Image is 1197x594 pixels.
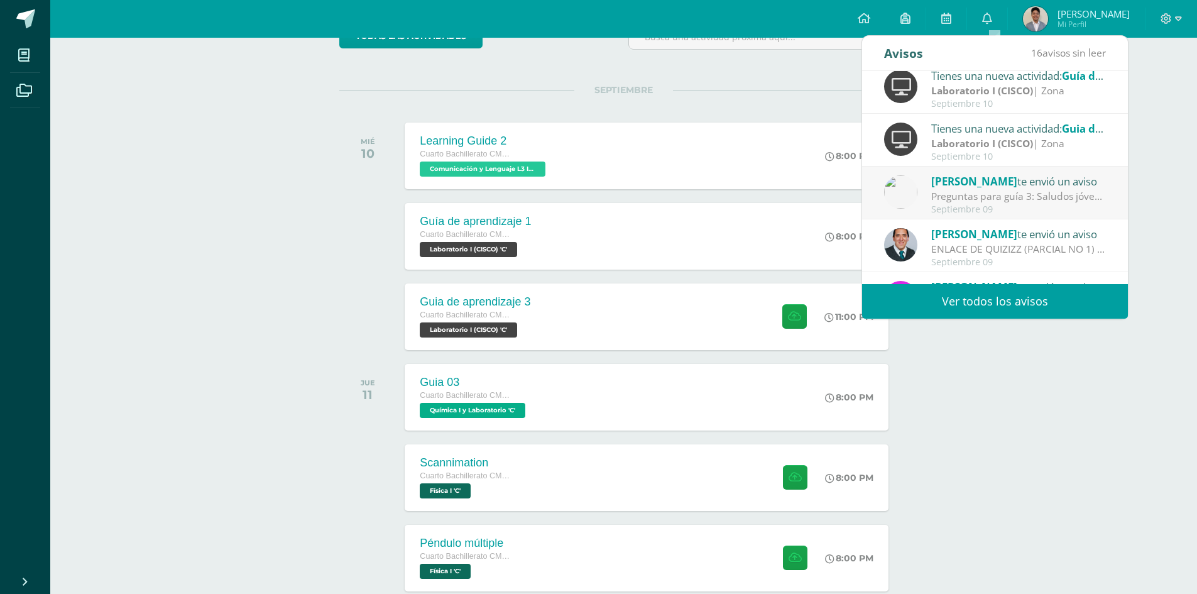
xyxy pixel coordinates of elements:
[420,456,514,470] div: Scannimation
[420,552,514,561] span: Cuarto Bachillerato CMP Bachillerato en CCLL con Orientación en Computación
[931,257,1106,268] div: Septiembre 09
[420,230,514,239] span: Cuarto Bachillerato CMP Bachillerato en CCLL con Orientación en Computación
[884,228,917,261] img: 2306758994b507d40baaa54be1d4aa7e.png
[1058,8,1130,20] span: [PERSON_NAME]
[825,150,873,162] div: 8:00 PM
[420,376,528,389] div: Guia 03
[361,378,375,387] div: JUE
[884,281,917,314] img: 6614adf7432e56e5c9e182f11abb21f1.png
[420,322,517,338] span: Laboratorio I (CISCO) 'C'
[931,151,1106,162] div: Septiembre 10
[420,471,514,480] span: Cuarto Bachillerato CMP Bachillerato en CCLL con Orientación en Computación
[931,227,1017,241] span: [PERSON_NAME]
[931,67,1106,84] div: Tienes una nueva actividad:
[931,189,1106,204] div: Preguntas para guía 3: Saludos jóvenes, les comparto esta guía de preguntas que eben contestar pa...
[931,278,1106,295] div: te envió un aviso
[931,84,1033,97] strong: Laboratorio I (CISCO)
[931,99,1106,109] div: Septiembre 10
[420,295,530,309] div: Guia de aprendizaje 3
[824,311,873,322] div: 11:00 PM
[825,472,873,483] div: 8:00 PM
[420,403,525,418] span: Química I y Laboratorio 'C'
[825,392,873,403] div: 8:00 PM
[420,162,545,177] span: Comunicación y Lenguaje L3 Inglés 'C'
[931,136,1033,150] strong: Laboratorio I (CISCO)
[884,36,923,70] div: Avisos
[931,173,1106,189] div: te envió un aviso
[862,284,1128,319] a: Ver todos los avisos
[931,242,1106,256] div: ENLACE DE QUIZIZZ (PARCIAL NO 1) / IV UNIDAD: Buenas tardes/noches Estimados todos Bendiciones, P...
[420,311,514,319] span: Cuarto Bachillerato CMP Bachillerato en CCLL con Orientación en Computación
[420,391,514,400] span: Cuarto Bachillerato CMP Bachillerato en CCLL con Orientación en Computación
[1031,46,1042,60] span: 16
[931,204,1106,215] div: Septiembre 09
[1031,46,1106,60] span: avisos sin leer
[420,537,514,550] div: Péndulo múltiple
[931,174,1017,189] span: [PERSON_NAME]
[420,564,471,579] span: Física I 'C'
[361,146,375,161] div: 10
[1062,121,1175,136] span: Guia de aprendizaje 3
[420,135,549,148] div: Learning Guide 2
[931,280,1017,294] span: [PERSON_NAME]
[420,483,471,498] span: Física I 'C'
[574,84,673,96] span: SEPTIEMBRE
[931,226,1106,242] div: te envió un aviso
[825,231,873,242] div: 8:00 PM
[420,150,514,158] span: Cuarto Bachillerato CMP Bachillerato en CCLL con Orientación en Computación
[1062,69,1175,83] span: Guía de aprendizaje 1
[361,137,375,146] div: MIÉ
[420,242,517,257] span: Laboratorio I (CISCO) 'C'
[361,387,375,402] div: 11
[931,120,1106,136] div: Tienes una nueva actividad:
[420,215,531,228] div: Guía de aprendizaje 1
[825,553,873,564] div: 8:00 PM
[931,136,1106,151] div: | Zona
[931,84,1106,98] div: | Zona
[884,175,917,209] img: 6dfd641176813817be49ede9ad67d1c4.png
[1058,19,1130,30] span: Mi Perfil
[1023,6,1048,31] img: e565edd70807eb8db387527c47dd1a87.png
